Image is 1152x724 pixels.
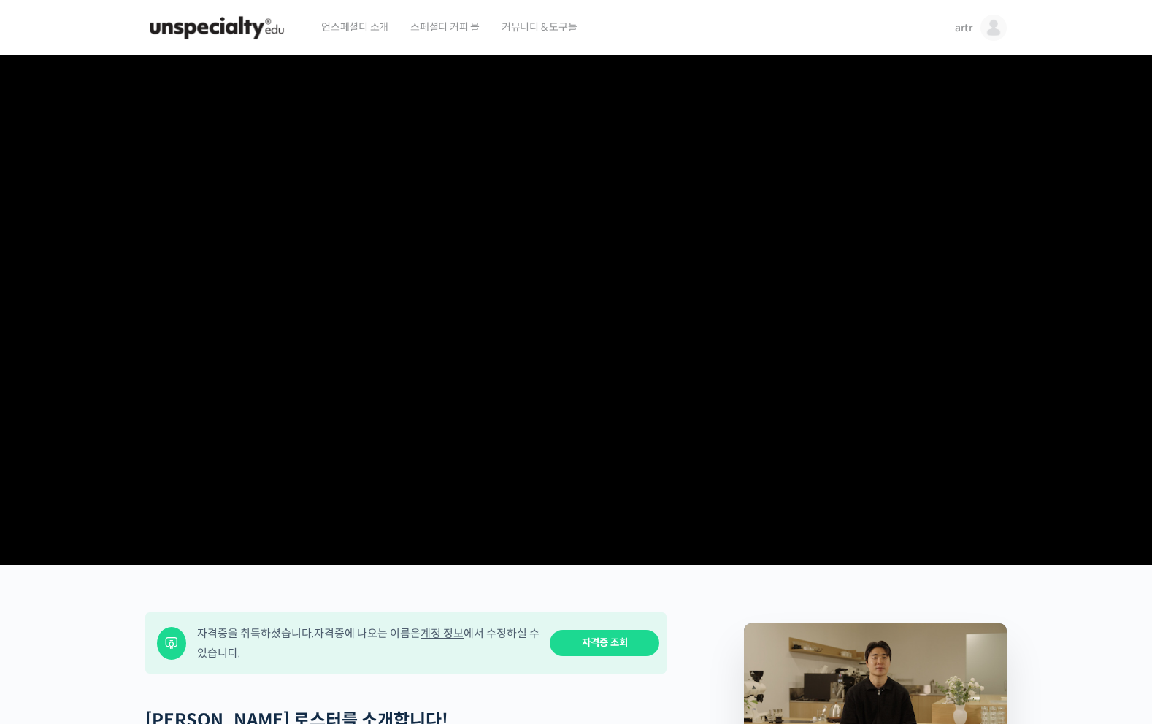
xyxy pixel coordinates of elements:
a: 계정 정보 [421,626,464,640]
div: 자격증을 취득하셨습니다. 자격증에 나오는 이름은 에서 수정하실 수 있습니다. [197,623,540,663]
span: artr [955,21,973,34]
a: 자격증 조회 [550,630,659,657]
